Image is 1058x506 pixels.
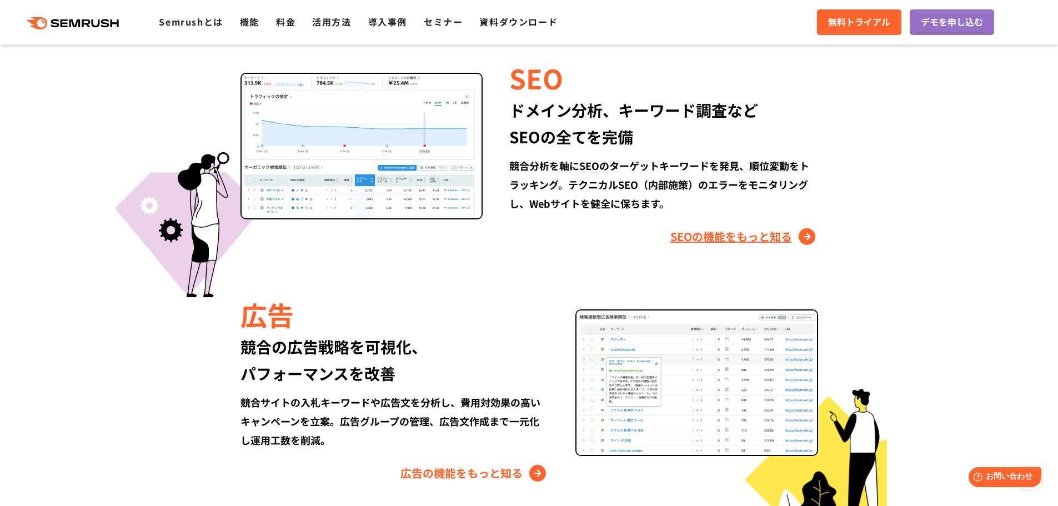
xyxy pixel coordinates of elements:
a: 活用方法 [312,15,351,28]
a: 料金 [276,15,295,28]
a: 機能 [240,15,259,28]
a: セミナー [424,15,463,28]
a: 資料ダウンロード [479,15,558,28]
a: デモを申し込む [910,9,994,35]
span: 無料トライアル [828,15,890,29]
a: 導入事例 [368,15,407,28]
a: SEOの機能をもっと知る [670,228,818,246]
span: デモを申し込む [921,15,983,29]
div: 広告 [240,295,549,333]
iframe: Help widget launcher [959,463,1046,494]
div: ドメイン分析、キーワード調査など SEOの全てを完備 [509,97,818,150]
a: 広告の機能をもっと知る [400,464,549,482]
div: 競合の広告戦略を可視化、 パフォーマンスを改善 [240,333,549,387]
div: 競合分析を軸にSEOのターゲットキーワードを発見、順位変動をトラッキング。テクニカルSEO（内部施策）のエラーをモニタリングし、Webサイトを健全に保ちます。 [509,156,818,213]
div: 競合サイトの入札キーワードや広告文を分析し、費用対効果の高いキャンペーンを立案。広告グループの管理、広告文作成まで一元化し運用工数を削減。 [240,393,549,449]
div: SEO [509,59,818,97]
a: 無料トライアル [817,9,901,35]
a: Semrushとは [159,15,223,28]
